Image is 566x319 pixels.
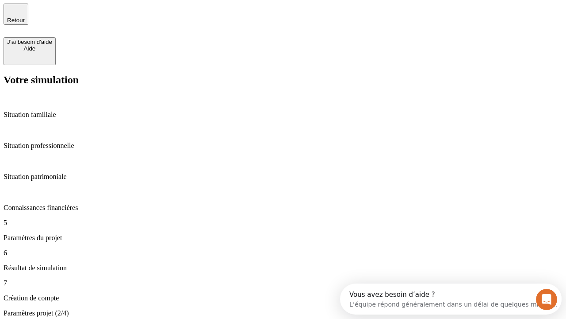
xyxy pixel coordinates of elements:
[7,17,25,23] span: Retour
[340,284,562,315] iframe: Intercom live chat discovery launcher
[7,45,52,52] div: Aide
[4,111,562,119] p: Situation familiale
[4,279,562,287] p: 7
[4,234,562,242] p: Paramètres du projet
[4,74,562,86] h2: Votre simulation
[4,4,244,28] div: Ouvrir le Messenger Intercom
[4,37,56,65] button: J’ai besoin d'aideAide
[4,309,562,317] p: Paramètres projet (2/4)
[4,264,562,272] p: Résultat de simulation
[4,204,562,212] p: Connaissances financières
[9,15,218,24] div: L’équipe répond généralement dans un délai de quelques minutes.
[4,173,562,181] p: Situation patrimoniale
[7,39,52,45] div: J’ai besoin d'aide
[4,142,562,150] p: Situation professionnelle
[4,219,562,227] p: 5
[4,249,562,257] p: 6
[9,8,218,15] div: Vous avez besoin d’aide ?
[4,4,28,25] button: Retour
[4,294,562,302] p: Création de compte
[536,289,557,310] iframe: Intercom live chat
